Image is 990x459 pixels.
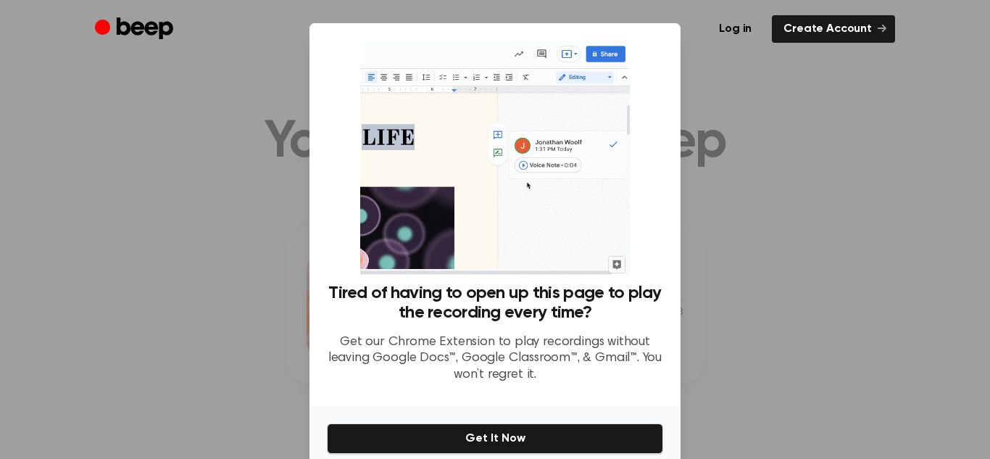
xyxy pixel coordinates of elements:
img: Beep extension in action [360,41,629,275]
p: Get our Chrome Extension to play recordings without leaving Google Docs™, Google Classroom™, & Gm... [327,334,663,384]
a: Log in [707,15,763,43]
h3: Tired of having to open up this page to play the recording every time? [327,284,663,323]
a: Create Account [772,15,895,43]
a: Beep [95,15,177,44]
button: Get It Now [327,423,663,454]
